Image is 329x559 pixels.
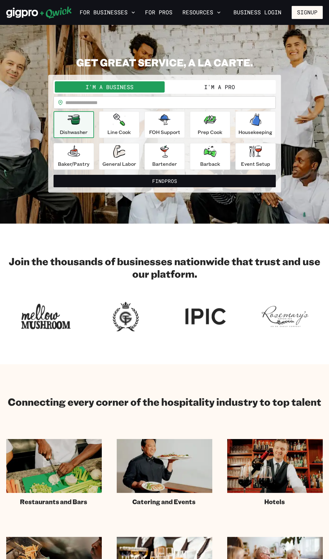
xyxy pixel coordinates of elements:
button: Prep Cook [190,111,230,138]
button: Line Cook [99,111,139,138]
p: Baker/Pastry [58,160,89,168]
p: Housekeeping [238,128,272,136]
p: Bartender [152,160,177,168]
button: For Businesses [77,7,138,18]
p: FOH Support [149,128,180,136]
p: Dishwasher [60,128,87,136]
button: Baker/Pastry [54,143,94,170]
a: For Pros [143,7,175,18]
p: Prep Cook [198,128,222,136]
span: Restaurants and Bars [20,498,87,506]
button: I'm a Business [55,81,165,93]
span: Catering and Events [132,498,195,506]
img: Hotel staff serving at bar [227,439,323,493]
img: Logo for Mellow Mushroom [21,300,71,333]
h2: Join the thousands of businesses nationwide that trust and use our platform. [6,255,323,280]
button: Barback [190,143,230,170]
p: Line Cook [107,128,131,136]
button: FindPros [54,175,276,187]
h2: GET GREAT SERVICE, A LA CARTE. [48,56,281,69]
button: Resources [180,7,223,18]
p: General Labor [102,160,136,168]
img: Logo for Georgian Terrace [101,300,151,333]
button: General Labor [99,143,139,170]
button: I'm a Pro [165,81,275,93]
span: Hotels [264,498,285,506]
p: Barback [200,160,220,168]
img: Logo for IPIC [181,300,230,333]
p: Event Setup [241,160,270,168]
a: Business Login [228,6,287,19]
img: Catering staff carrying dishes. [117,439,212,493]
button: FOH Support [144,111,185,138]
a: Catering and Events [117,439,212,506]
button: Event Setup [235,143,276,170]
button: Dishwasher [54,111,94,138]
h2: Connecting every corner of the hospitality industry to top talent [8,395,321,408]
a: Hotels [227,439,323,506]
button: Housekeeping [235,111,276,138]
img: Chef in kitchen [6,439,102,493]
img: Logo for Rosemary's Catering [260,300,310,333]
button: Bartender [144,143,185,170]
button: Signup [292,6,323,19]
a: Restaurants and Bars [6,439,102,506]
